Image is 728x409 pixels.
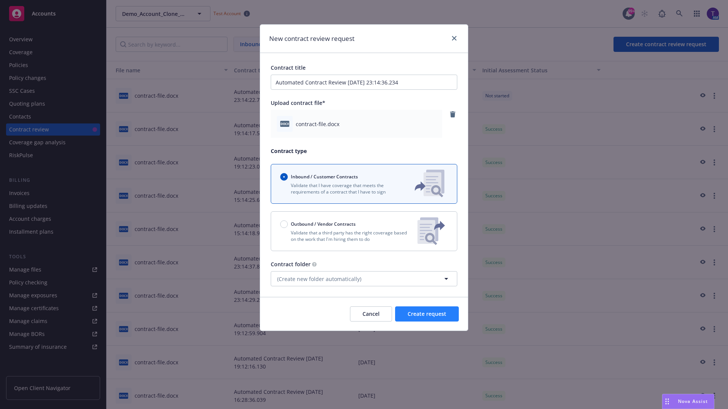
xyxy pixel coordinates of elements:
[269,34,355,44] h1: New contract review request
[678,398,708,404] span: Nova Assist
[280,121,289,126] span: docx
[395,306,459,322] button: Create request
[277,275,361,283] span: (Create new folder automatically)
[362,310,380,317] span: Cancel
[271,211,457,251] button: Outbound / Vendor ContractsValidate that a third party has the right coverage based on the work t...
[271,75,457,90] input: Enter a title for this contract
[448,110,457,119] a: remove
[271,99,325,106] span: Upload contract file*
[450,34,459,43] a: close
[271,64,306,71] span: Contract title
[408,310,446,317] span: Create request
[280,173,288,181] input: Inbound / Customer Contracts
[662,394,672,409] div: Drag to move
[296,120,339,128] span: contract-file.docx
[271,164,457,204] button: Inbound / Customer ContractsValidate that I have coverage that meets the requirements of a contra...
[280,229,411,242] p: Validate that a third party has the right coverage based on the work that I'm hiring them to do
[271,271,457,286] button: (Create new folder automatically)
[271,261,311,268] span: Contract folder
[280,220,288,228] input: Outbound / Vendor Contracts
[350,306,392,322] button: Cancel
[291,221,356,227] span: Outbound / Vendor Contracts
[662,394,714,409] button: Nova Assist
[280,182,402,195] p: Validate that I have coverage that meets the requirements of a contract that I have to sign
[271,147,457,155] p: Contract type
[291,173,358,180] span: Inbound / Customer Contracts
